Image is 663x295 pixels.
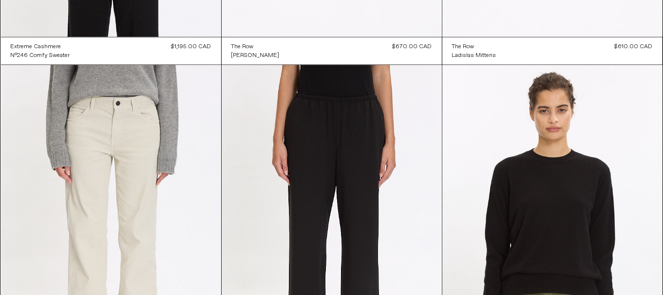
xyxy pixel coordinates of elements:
[452,51,496,60] a: Ladislas Mittens
[11,43,61,51] div: Extreme Cashmere
[615,42,653,51] div: $610.00 CAD
[11,51,70,60] a: N°246 Comfy Sweater
[231,51,280,60] a: [PERSON_NAME]
[171,42,211,51] div: $1,195.00 CAD
[231,43,254,51] div: The Row
[231,52,280,60] div: [PERSON_NAME]
[11,52,70,60] div: N°246 Comfy Sweater
[452,42,496,51] a: The Row
[452,43,474,51] div: The Row
[393,42,432,51] div: $670.00 CAD
[452,52,496,60] div: Ladislas Mittens
[231,42,280,51] a: The Row
[11,42,70,51] a: Extreme Cashmere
